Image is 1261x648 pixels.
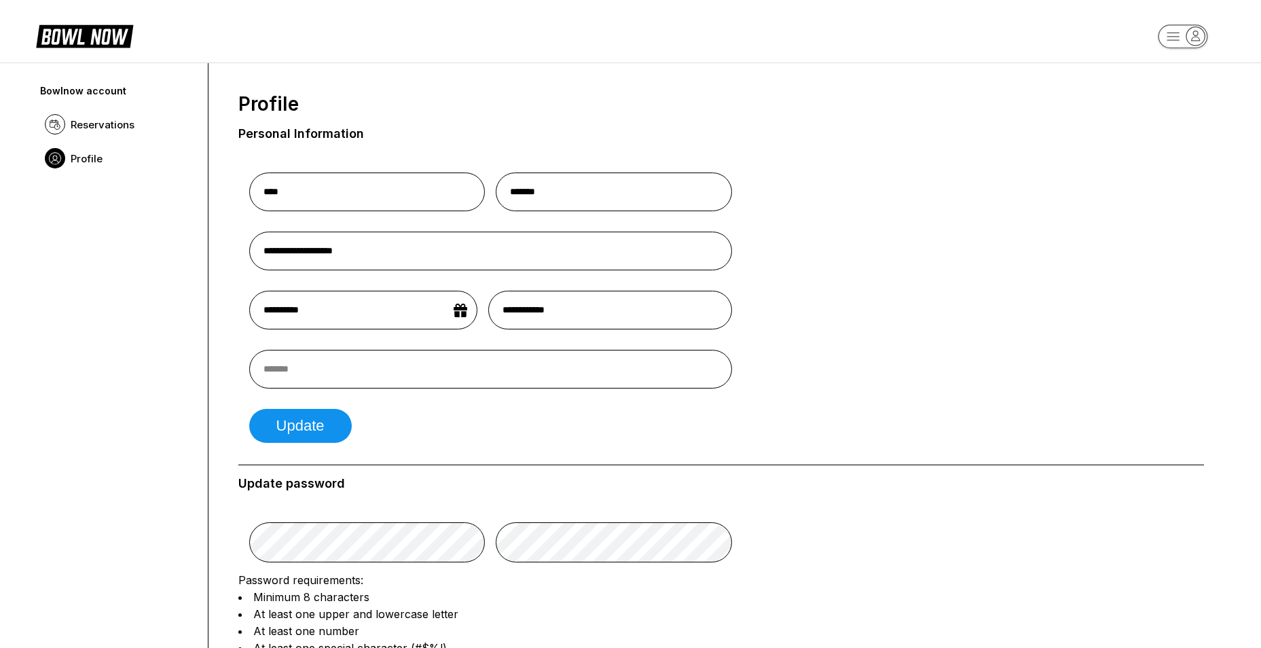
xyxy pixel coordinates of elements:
[238,126,364,141] div: Personal Information
[38,141,197,175] a: Profile
[38,107,197,141] a: Reservations
[238,624,1204,638] li: At least one number
[238,590,1204,604] li: Minimum 8 characters
[238,93,299,115] span: Profile
[71,118,134,131] span: Reservations
[238,607,1204,621] li: At least one upper and lowercase letter
[71,152,103,165] span: Profile
[238,476,1204,491] div: Update password
[249,409,352,443] button: Update
[40,85,195,96] div: Bowlnow account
